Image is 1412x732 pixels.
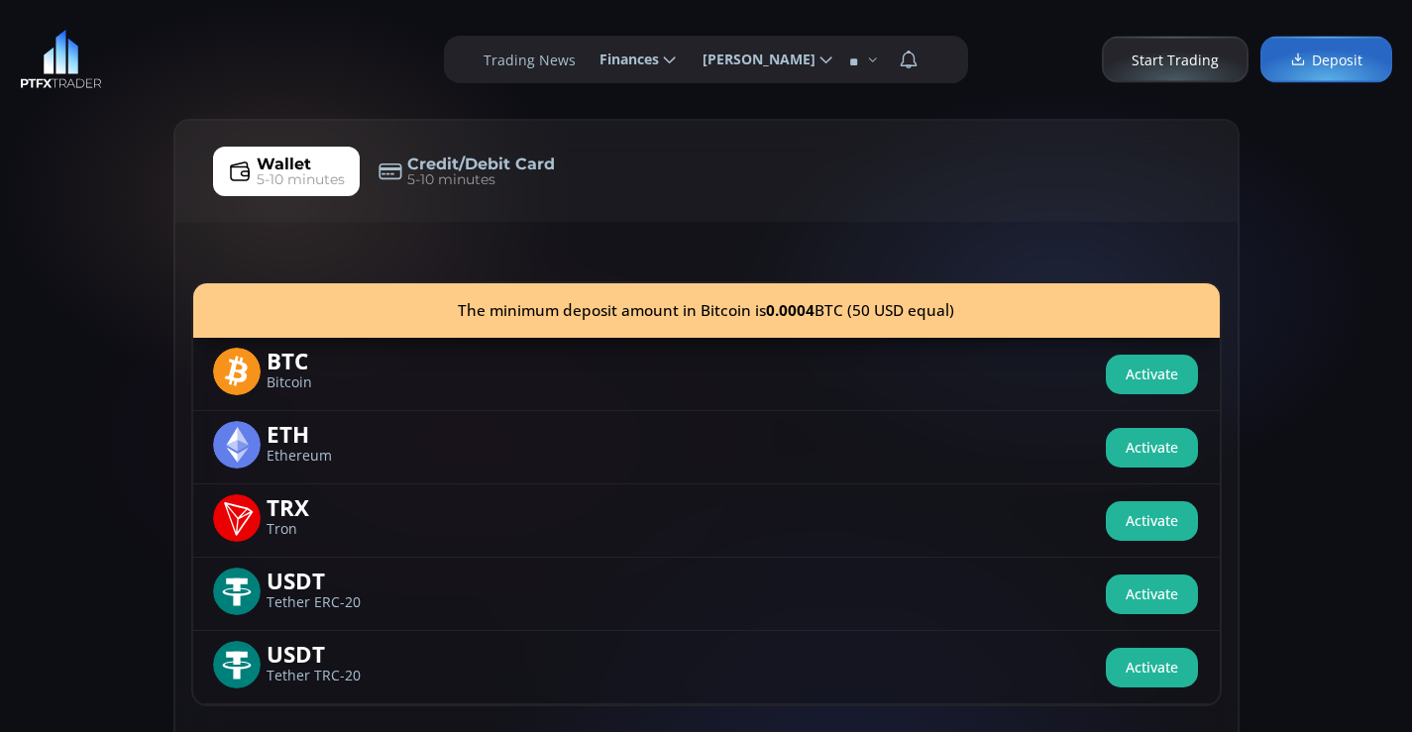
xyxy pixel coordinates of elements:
[257,169,345,190] span: 5-10 minutes
[1106,648,1198,687] button: Activate
[1106,355,1198,394] button: Activate
[267,376,387,389] span: Bitcoin
[267,596,387,609] span: Tether ERC-20
[267,494,387,517] span: TRX
[689,40,815,79] span: [PERSON_NAME]
[1106,501,1198,541] button: Activate
[1102,37,1249,83] a: Start Trading
[1260,37,1392,83] a: Deposit
[484,50,576,70] label: Trading News
[1106,428,1198,468] button: Activate
[1106,575,1198,614] button: Activate
[766,300,815,321] b: 0.0004
[193,283,1220,338] div: The minimum deposit amount in Bitcoin is BTC (50 USD equal)
[267,641,387,664] span: USDT
[1290,50,1362,70] span: Deposit
[267,348,387,370] span: BTC
[364,147,570,196] a: Credit/Debit Card5-10 minutes
[267,568,387,590] span: USDT
[1132,50,1219,70] span: Start Trading
[407,169,495,190] span: 5-10 minutes
[267,670,387,682] span: Tether TRC-20
[267,523,387,536] span: Tron
[213,147,360,196] a: Wallet5-10 minutes
[267,421,387,444] span: ETH
[267,450,387,463] span: Ethereum
[20,30,102,89] img: LOGO
[586,40,659,79] span: Finances
[407,153,555,176] span: Credit/Debit Card
[257,153,311,176] span: Wallet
